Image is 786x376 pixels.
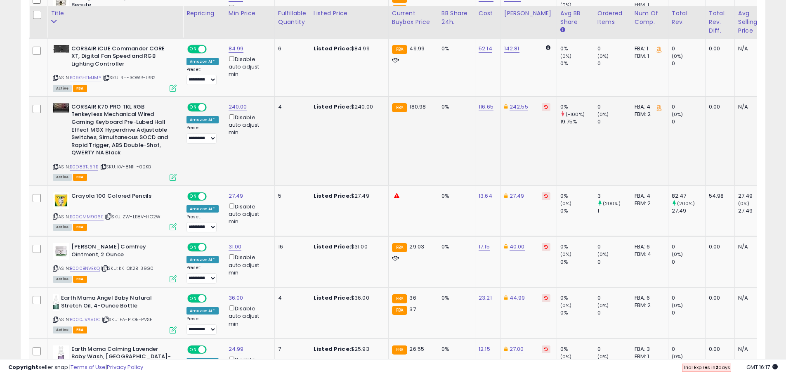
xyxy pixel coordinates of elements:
[70,265,100,272] a: B000BNVEKQ
[479,45,492,53] a: 52.14
[205,244,219,251] span: OFF
[597,9,628,26] div: Ordered Items
[672,53,683,59] small: (0%)
[53,192,177,230] div: ASIN:
[314,103,382,111] div: $240.00
[635,45,662,52] div: FBA: 1
[560,192,594,200] div: 0%
[186,214,219,233] div: Preset:
[229,345,244,353] a: 24.99
[479,192,492,200] a: 13.64
[597,45,631,52] div: 0
[510,345,524,353] a: 27.00
[715,364,718,371] b: 2
[441,45,469,52] div: 0%
[229,3,268,27] div: Disable auto adjust min
[560,294,594,302] div: 0%
[53,243,177,281] div: ASIN:
[278,192,304,200] div: 5
[409,243,424,251] span: 29.03
[560,207,594,215] div: 0%
[683,364,730,371] span: Trial Expires in days
[597,111,609,118] small: (0%)
[188,104,198,111] span: ON
[738,345,765,353] div: N/A
[71,243,172,260] b: [PERSON_NAME] Comfrey Ointment, 2 Ounce
[510,103,528,111] a: 242.55
[53,85,72,92] span: All listings currently available for purchase on Amazon
[635,111,662,118] div: FBM: 2
[709,9,731,35] div: Total Rev. Diff.
[560,118,594,125] div: 19.75%
[635,103,662,111] div: FBA: 4
[105,213,161,220] span: | SKU: ZW-LB8V-HO2W
[229,243,242,251] a: 31.00
[479,9,497,18] div: Cost
[677,200,695,207] small: (200%)
[672,60,705,67] div: 0
[560,309,594,317] div: 0%
[229,45,244,53] a: 84.99
[560,45,594,52] div: 0%
[186,67,219,85] div: Preset:
[597,192,631,200] div: 3
[597,302,609,309] small: (0%)
[186,307,219,315] div: Amazon AI *
[441,294,469,302] div: 0%
[205,346,219,353] span: OFF
[392,9,434,26] div: Current Buybox Price
[314,45,351,52] b: Listed Price:
[229,192,243,200] a: 27.49
[73,174,87,181] span: FBA
[597,103,631,111] div: 0
[597,53,609,59] small: (0%)
[392,345,407,355] small: FBA
[672,258,705,266] div: 0
[603,200,621,207] small: (200%)
[597,243,631,251] div: 0
[409,45,425,52] span: 49.99
[314,243,382,251] div: $31.00
[71,103,172,159] b: CORSAIR K70 PRO TKL RGB Tenkeyless Mechanical Wired Gaming Keyboard Pre-Lubed Hall Effect MGX Hyp...
[672,111,683,118] small: (0%)
[738,294,765,302] div: N/A
[53,294,59,311] img: 31nrIeHDaUL._SL40_.jpg
[392,103,407,112] small: FBA
[70,213,104,220] a: B00CMM906E
[61,294,161,312] b: Earth Mama Angel Baby Natural Stretch Oil, 4-Ounce Bottle
[188,45,198,52] span: ON
[186,205,219,213] div: Amazon AI *
[560,243,594,251] div: 0%
[107,363,143,371] a: Privacy Policy
[738,103,765,111] div: N/A
[186,9,222,18] div: Repricing
[409,345,424,353] span: 26.55
[73,276,87,283] span: FBA
[672,45,705,52] div: 0
[278,243,304,251] div: 16
[738,9,768,35] div: Avg Selling Price
[635,192,662,200] div: FBA: 4
[278,9,307,26] div: Fulfillable Quantity
[229,202,268,226] div: Disable auto adjust min
[314,192,351,200] b: Listed Price:
[71,45,172,70] b: CORSAIR iCUE Commander CORE XT, Digital Fan Speed and RGB Lighting Controller
[672,118,705,125] div: 0
[560,345,594,353] div: 0%
[672,345,705,353] div: 0
[441,192,469,200] div: 0%
[103,74,156,81] span: | SKU: RH-3OWR-IRB2
[53,103,69,113] img: 41Hs+G3oAuL._SL40_.jpg
[314,345,382,353] div: $25.93
[71,363,106,371] a: Terms of Use
[635,243,662,251] div: FBA: 6
[392,294,407,303] small: FBA
[738,243,765,251] div: N/A
[73,85,87,92] span: FBA
[510,192,524,200] a: 27.49
[229,294,243,302] a: 36.00
[314,294,382,302] div: $36.00
[479,243,490,251] a: 17.15
[186,125,219,144] div: Preset:
[53,45,177,91] div: ASIN:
